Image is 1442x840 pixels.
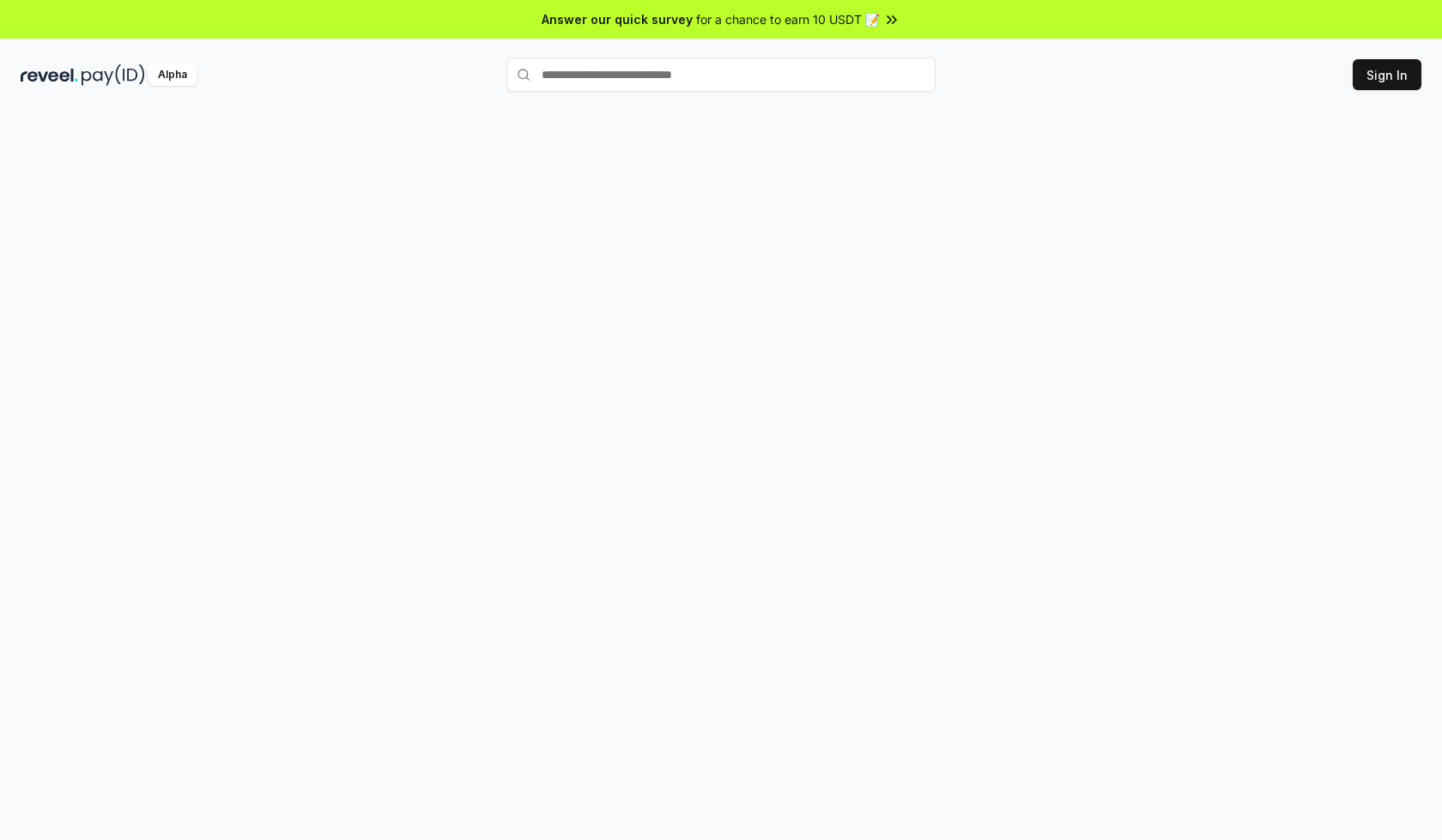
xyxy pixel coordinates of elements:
[1353,59,1421,90] button: Sign In
[148,64,197,86] div: Alpha
[696,10,880,28] span: for a chance to earn 10 USDT 📝
[21,64,78,86] img: reveel_dark
[542,10,693,28] span: Answer our quick survey
[82,64,145,86] img: pay_id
